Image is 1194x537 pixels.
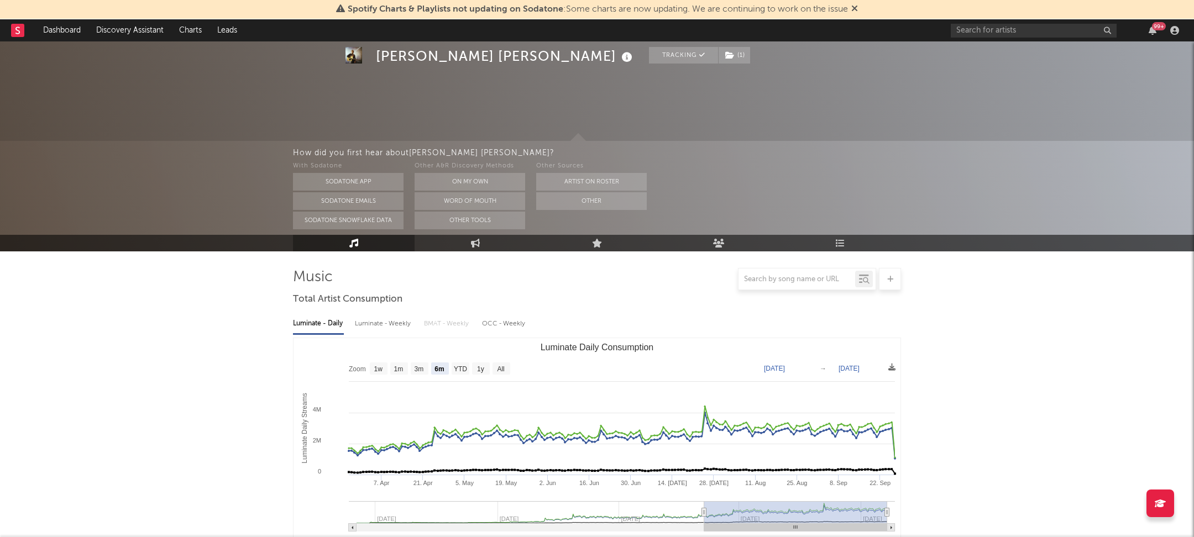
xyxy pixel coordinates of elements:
[415,212,525,229] button: Other Tools
[415,173,525,191] button: On My Own
[536,173,647,191] button: Artist on Roster
[536,160,647,173] div: Other Sources
[35,19,88,41] a: Dashboard
[477,365,484,373] text: 1y
[870,480,891,486] text: 22. Sep
[415,160,525,173] div: Other A&R Discovery Methods
[348,5,563,14] span: Spotify Charts & Playlists not updating on Sodatone
[739,275,855,284] input: Search by song name or URL
[355,314,413,333] div: Luminate - Weekly
[349,365,366,373] text: Zoom
[88,19,171,41] a: Discovery Assistant
[415,365,424,373] text: 3m
[621,480,641,486] text: 30. Jun
[313,406,321,413] text: 4M
[348,5,848,14] span: : Some charts are now updating. We are continuing to work on the issue
[764,365,785,372] text: [DATE]
[540,480,556,486] text: 2. Jun
[1149,26,1156,35] button: 99+
[318,468,321,475] text: 0
[413,480,433,486] text: 21. Apr
[293,160,404,173] div: With Sodatone
[495,480,517,486] text: 19. May
[293,146,1194,160] div: How did you first hear about [PERSON_NAME] [PERSON_NAME] ?
[301,393,308,463] text: Luminate Daily Streams
[313,437,321,444] text: 2M
[415,192,525,210] button: Word Of Mouth
[497,365,504,373] text: All
[293,212,404,229] button: Sodatone Snowflake Data
[394,365,404,373] text: 1m
[839,365,860,372] text: [DATE]
[434,365,444,373] text: 6m
[745,480,766,486] text: 11. Aug
[482,314,526,333] div: OCC - Weekly
[830,480,847,486] text: 8. Sep
[658,480,687,486] text: 14. [DATE]
[536,192,647,210] button: Other
[718,47,751,64] span: ( 1 )
[293,192,404,210] button: Sodatone Emails
[293,293,402,306] span: Total Artist Consumption
[293,314,344,333] div: Luminate - Daily
[171,19,210,41] a: Charts
[851,5,858,14] span: Dismiss
[1152,22,1166,30] div: 99 +
[374,365,383,373] text: 1w
[374,480,390,486] text: 7. Apr
[210,19,245,41] a: Leads
[455,480,474,486] text: 5. May
[719,47,750,64] button: (1)
[376,47,635,65] div: [PERSON_NAME] [PERSON_NAME]
[787,480,807,486] text: 25. Aug
[820,365,826,372] text: →
[649,47,718,64] button: Tracking
[293,173,404,191] button: Sodatone App
[454,365,467,373] text: YTD
[951,24,1117,38] input: Search for artists
[699,480,729,486] text: 28. [DATE]
[541,343,654,352] text: Luminate Daily Consumption
[579,480,599,486] text: 16. Jun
